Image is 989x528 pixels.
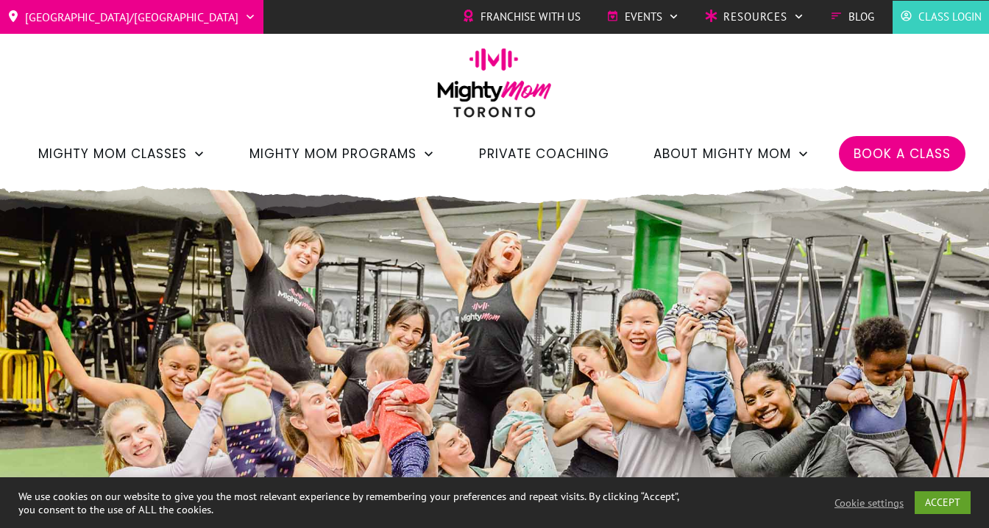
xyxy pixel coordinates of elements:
[723,6,787,28] span: Resources
[38,141,205,166] a: Mighty Mom Classes
[481,6,581,28] span: Franchise with Us
[249,141,416,166] span: Mighty Mom Programs
[705,6,804,28] a: Resources
[7,5,256,29] a: [GEOGRAPHIC_DATA]/[GEOGRAPHIC_DATA]
[25,5,238,29] span: [GEOGRAPHIC_DATA]/[GEOGRAPHIC_DATA]
[18,490,685,516] div: We use cookies on our website to give you the most relevant experience by remembering your prefer...
[918,6,982,28] span: Class Login
[249,141,435,166] a: Mighty Mom Programs
[606,6,679,28] a: Events
[900,6,982,28] a: Class Login
[915,491,971,514] a: ACCEPT
[848,6,874,28] span: Blog
[462,6,581,28] a: Franchise with Us
[479,141,609,166] a: Private Coaching
[830,6,874,28] a: Blog
[653,141,791,166] span: About Mighty Mom
[38,141,187,166] span: Mighty Mom Classes
[834,496,904,510] a: Cookie settings
[625,6,662,28] span: Events
[430,48,559,128] img: mightymom-logo-toronto
[854,141,951,166] a: Book a Class
[653,141,809,166] a: About Mighty Mom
